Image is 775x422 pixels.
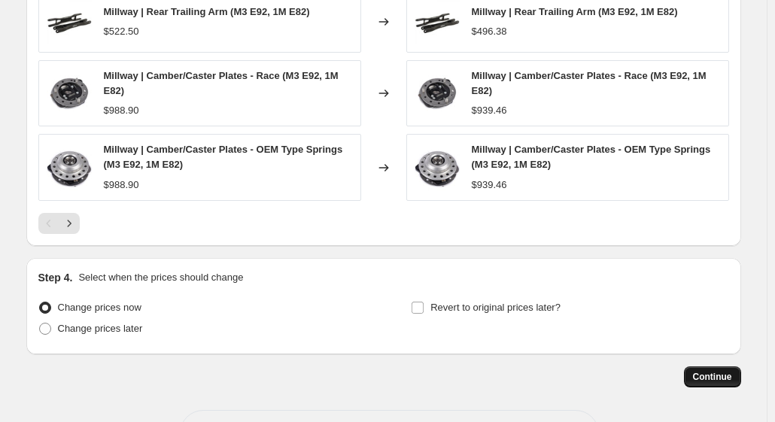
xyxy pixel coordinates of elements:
[693,371,732,383] span: Continue
[472,6,678,17] span: Millway | Rear Trailing Arm (M3 E92, 1M E82)
[472,24,507,39] div: $496.38
[472,70,707,96] span: Millway | Camber/Caster Plates - Race (M3 E92, 1M E82)
[78,270,243,285] p: Select when the prices should change
[472,144,711,170] span: Millway | Camber/Caster Plates - OEM Type Springs (M3 E92, 1M E82)
[47,71,92,116] img: 90346-e9xm3-2_2_80x.jpg
[472,178,507,193] div: $939.46
[104,6,310,17] span: Millway | Rear Trailing Arm (M3 E92, 1M E82)
[38,213,80,234] nav: Pagination
[415,71,460,116] img: 90346-e9xm3-2_2_80x.jpg
[104,144,343,170] span: Millway | Camber/Caster Plates - OEM Type Springs (M3 E92, 1M E82)
[104,24,139,39] div: $522.50
[104,70,339,96] span: Millway | Camber/Caster Plates - Race (M3 E92, 1M E82)
[472,103,507,118] div: $939.46
[59,213,80,234] button: Next
[58,302,141,313] span: Change prices now
[47,145,92,190] img: 90346-e9xm3_80x.jpg
[38,270,73,285] h2: Step 4.
[104,178,139,193] div: $988.90
[430,302,561,313] span: Revert to original prices later?
[684,366,741,387] button: Continue
[104,103,139,118] div: $988.90
[58,323,143,334] span: Change prices later
[415,145,460,190] img: 90346-e9xm3_80x.jpg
